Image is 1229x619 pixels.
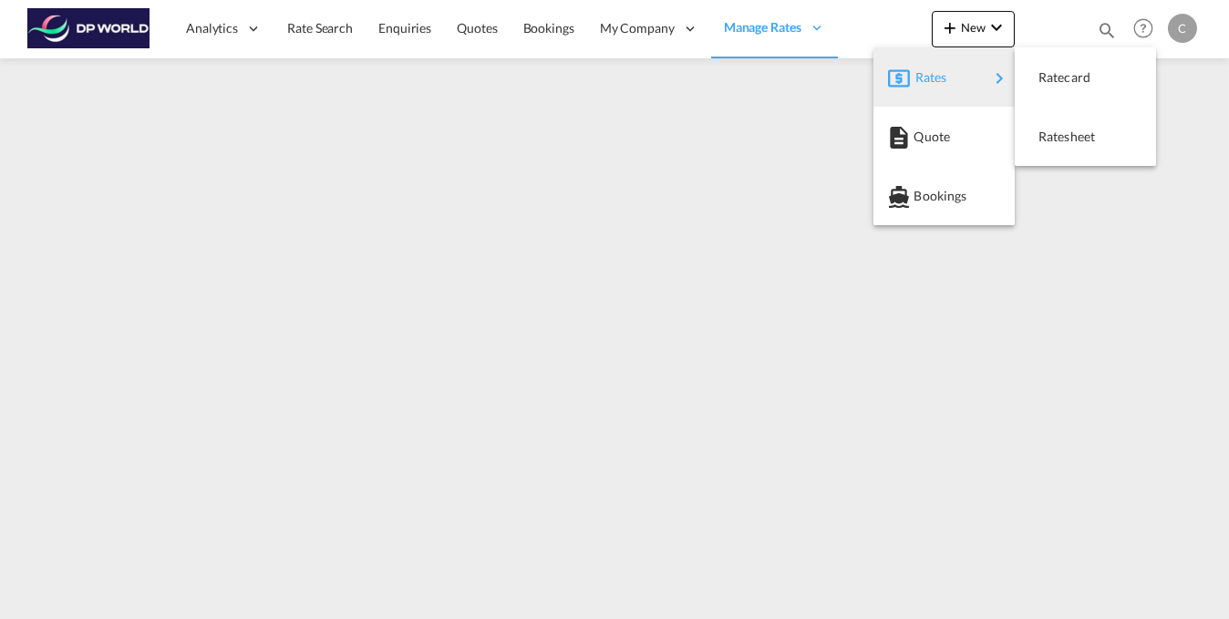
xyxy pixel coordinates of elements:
span: Rates [915,59,937,96]
button: Bookings [873,166,1015,225]
md-icon: icon-chevron-right [988,67,1010,89]
div: Quote [888,114,1000,160]
span: Quote [914,119,934,155]
button: Quote [873,107,1015,166]
div: Bookings [888,173,1000,219]
span: Bookings [914,178,934,214]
